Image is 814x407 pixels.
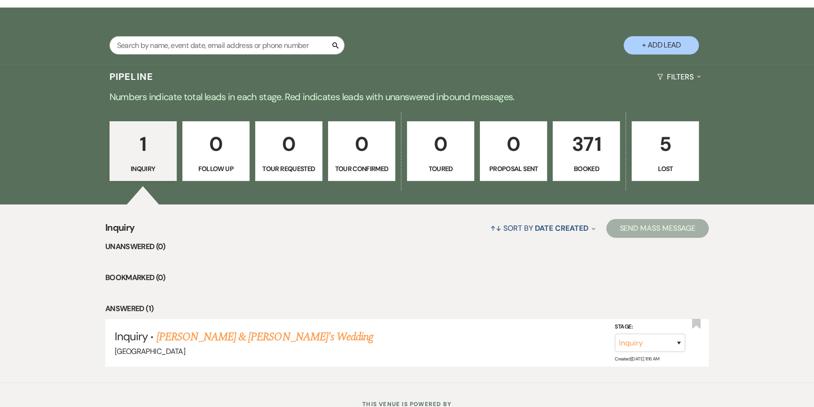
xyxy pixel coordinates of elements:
p: Follow Up [188,164,243,174]
p: Tour Confirmed [334,164,389,174]
p: 1 [116,128,171,160]
a: 0Follow Up [182,121,250,181]
span: Date Created [535,223,588,233]
span: Inquiry [115,329,148,344]
a: 0Tour Confirmed [328,121,395,181]
p: Lost [638,164,693,174]
h3: Pipeline [110,70,154,83]
button: Send Mass Message [606,219,709,238]
li: Answered (1) [105,303,709,315]
span: Inquiry [105,220,135,241]
label: Stage: [615,322,685,332]
a: 0Proposal Sent [480,121,547,181]
span: Created: [DATE] 11:16 AM [615,356,659,362]
span: [GEOGRAPHIC_DATA] [115,346,185,356]
button: Sort By Date Created [486,216,599,241]
p: Tour Requested [261,164,316,174]
p: Toured [413,164,468,174]
p: Inquiry [116,164,171,174]
li: Unanswered (0) [105,241,709,253]
a: 371Booked [553,121,620,181]
a: 0Toured [407,121,474,181]
p: 371 [559,128,614,160]
p: 5 [638,128,693,160]
p: 0 [188,128,243,160]
button: Filters [653,64,704,89]
li: Bookmarked (0) [105,272,709,284]
p: Proposal Sent [486,164,541,174]
p: 0 [261,128,316,160]
a: 0Tour Requested [255,121,322,181]
a: 5Lost [632,121,699,181]
p: 0 [413,128,468,160]
span: ↑↓ [490,223,501,233]
a: [PERSON_NAME] & [PERSON_NAME]'s Wedding [157,329,374,345]
input: Search by name, event date, email address or phone number [110,36,344,55]
button: + Add Lead [624,36,699,55]
p: 0 [486,128,541,160]
p: 0 [334,128,389,160]
a: 1Inquiry [110,121,177,181]
p: Booked [559,164,614,174]
p: Numbers indicate total leads in each stage. Red indicates leads with unanswered inbound messages. [69,89,745,104]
